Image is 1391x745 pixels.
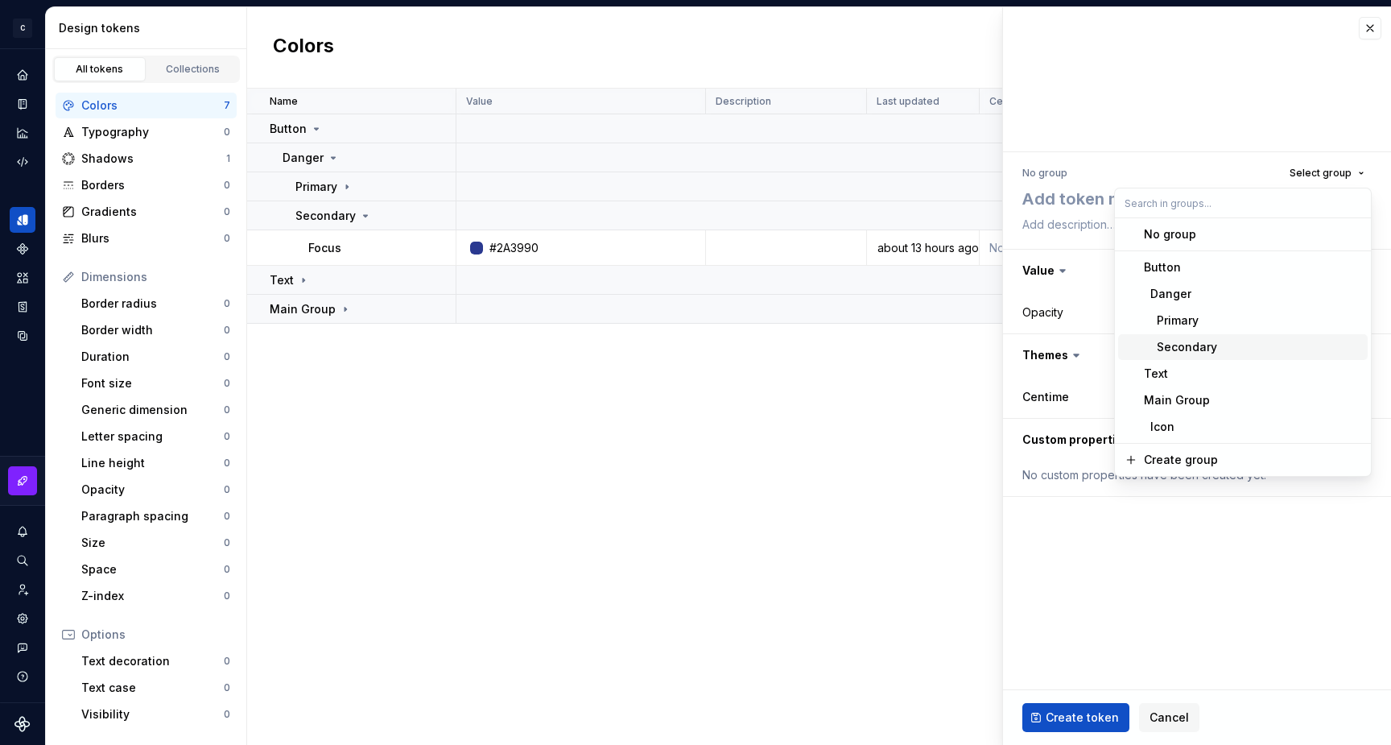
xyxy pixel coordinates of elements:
[10,149,35,175] div: Code automation
[1022,304,1063,321] div: Opacity
[10,265,35,291] a: Assets
[81,706,224,722] div: Visibility
[224,99,230,112] div: 7
[226,152,230,165] div: 1
[56,93,237,118] a: Colors7
[1115,188,1371,217] input: Search in groups...
[224,297,230,310] div: 0
[980,230,1157,266] td: None
[224,232,230,245] div: 0
[75,317,237,343] a: Border width0
[81,482,224,498] div: Opacity
[877,95,939,108] p: Last updated
[75,530,237,556] a: Size0
[81,230,224,246] div: Blurs
[224,483,230,496] div: 0
[489,240,539,256] div: #2A3990
[1046,710,1119,726] span: Create token
[10,577,35,602] div: Invite team
[10,91,35,117] div: Documentation
[1144,452,1218,468] div: Create group
[13,19,32,38] div: C
[1144,419,1174,435] div: Icon
[81,151,226,167] div: Shadows
[1290,167,1352,180] span: Select group
[59,20,240,36] div: Design tokens
[224,457,230,470] div: 0
[295,208,356,224] p: Secondary
[56,199,237,225] a: Gradients0
[224,126,230,139] div: 0
[716,95,771,108] p: Description
[224,324,230,337] div: 0
[75,503,237,529] a: Paragraph spacing0
[81,296,224,312] div: Border radius
[224,590,230,602] div: 0
[75,450,237,476] a: Line height0
[10,606,35,631] div: Settings
[56,226,237,251] a: Blurs0
[1144,226,1196,242] div: No group
[224,404,230,416] div: 0
[224,205,230,218] div: 0
[283,150,324,166] p: Danger
[224,708,230,721] div: 0
[56,172,237,198] a: Borders0
[273,33,334,62] h2: Colors
[224,430,230,443] div: 0
[224,655,230,668] div: 0
[75,583,237,609] a: Z-index0
[1144,392,1210,408] div: Main Group
[75,675,237,701] a: Text case0
[81,177,224,193] div: Borders
[81,680,224,696] div: Text case
[224,563,230,576] div: 0
[270,95,298,108] p: Name
[1022,389,1069,405] label: Centime
[14,716,31,732] svg: Supernova Logo
[56,146,237,172] a: Shadows1
[81,322,224,338] div: Border width
[295,179,337,195] p: Primary
[224,536,230,549] div: 0
[81,455,224,471] div: Line height
[1144,259,1181,275] div: Button
[81,402,224,418] div: Generic dimension
[10,548,35,573] button: Search ⌘K
[1139,703,1199,732] button: Cancel
[10,294,35,320] a: Storybook stories
[10,120,35,146] a: Analytics
[989,95,1030,108] p: Centime
[75,370,237,396] a: Font size0
[1115,218,1371,476] div: Search in groups...
[10,635,35,660] button: Contact support
[81,627,230,643] div: Options
[56,119,237,145] a: Typography0
[75,648,237,674] a: Text decoration0
[75,424,237,449] a: Letter spacing0
[75,557,237,582] a: Space0
[81,428,224,445] div: Letter spacing
[1144,286,1191,302] div: Danger
[10,207,35,233] div: Design tokens
[466,95,493,108] p: Value
[75,702,237,727] a: Visibility0
[75,344,237,370] a: Duration0
[81,124,224,140] div: Typography
[10,519,35,544] button: Notifications
[81,269,230,285] div: Dimensions
[224,510,230,523] div: 0
[224,681,230,694] div: 0
[308,240,341,256] p: Focus
[224,350,230,363] div: 0
[81,653,224,669] div: Text decoration
[10,236,35,262] a: Components
[81,561,224,577] div: Space
[153,63,233,76] div: Collections
[10,323,35,349] a: Data sources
